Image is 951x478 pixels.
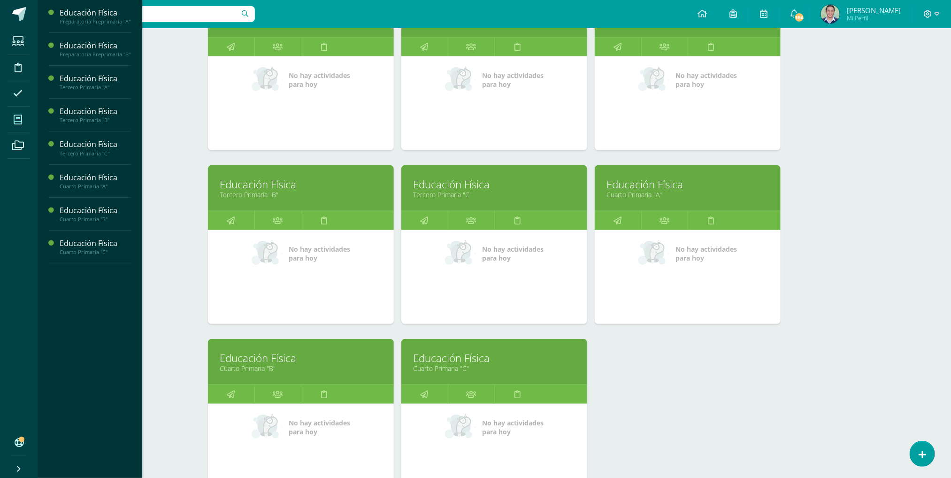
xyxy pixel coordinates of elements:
a: Educación Física [606,177,769,192]
div: Preparatoria Preprimaria "B" [60,51,131,58]
a: Educación FísicaTercero Primaria "C" [60,139,131,156]
div: Preparatoria Preprimaria "A" [60,18,131,25]
div: Cuarto Primaria "A" [60,183,131,190]
div: Educación Física [60,172,131,183]
div: Educación Física [60,139,131,150]
a: Educación FísicaCuarto Primaria "A" [60,172,131,190]
a: Cuarto Primaria "A" [606,190,769,199]
a: Cuarto Primaria "C" [413,364,575,373]
span: No hay actividades para hoy [676,71,737,89]
div: Educación Física [60,106,131,117]
a: Educación FísicaTercero Primaria "A" [60,73,131,91]
div: Educación Física [60,40,131,51]
img: no_activities_small.png [252,413,283,441]
a: Educación FísicaCuarto Primaria "B" [60,205,131,223]
div: Educación Física [60,73,131,84]
span: No hay actividades para hoy [483,418,544,436]
img: no_activities_small.png [445,413,476,441]
a: Educación Física [220,351,382,365]
span: [PERSON_NAME] [847,6,901,15]
span: 164 [794,12,805,23]
img: no_activities_small.png [252,66,283,94]
img: no_activities_small.png [638,66,669,94]
img: no_activities_small.png [445,66,476,94]
span: No hay actividades para hoy [676,245,737,262]
span: No hay actividades para hoy [289,71,351,89]
div: Educación Física [60,238,131,249]
img: no_activities_small.png [445,239,476,268]
span: Mi Perfil [847,14,901,22]
div: Tercero Primaria "C" [60,150,131,157]
a: Tercero Primaria "B" [220,190,382,199]
a: Educación FísicaPreparatoria Preprimaria "A" [60,8,131,25]
div: Cuarto Primaria "C" [60,249,131,255]
span: No hay actividades para hoy [483,71,544,89]
a: Educación FísicaCuarto Primaria "C" [60,238,131,255]
a: Educación FísicaPreparatoria Preprimaria "B" [60,40,131,58]
img: no_activities_small.png [638,239,669,268]
a: Educación FísicaTercero Primaria "B" [60,106,131,123]
span: No hay actividades para hoy [289,418,351,436]
div: Tercero Primaria "B" [60,117,131,123]
div: Educación Física [60,205,131,216]
div: Tercero Primaria "A" [60,84,131,91]
a: Cuarto Primaria "B" [220,364,382,373]
input: Busca un usuario... [44,6,255,22]
a: Educación Física [413,351,575,365]
img: 707b257b70002fbcf94b7b0c242b3eca.png [821,5,840,23]
span: No hay actividades para hoy [289,245,351,262]
div: Educación Física [60,8,131,18]
a: Educación Física [220,177,382,192]
img: no_activities_small.png [252,239,283,268]
span: No hay actividades para hoy [483,245,544,262]
div: Cuarto Primaria "B" [60,216,131,223]
a: Tercero Primaria "C" [413,190,575,199]
a: Educación Física [413,177,575,192]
